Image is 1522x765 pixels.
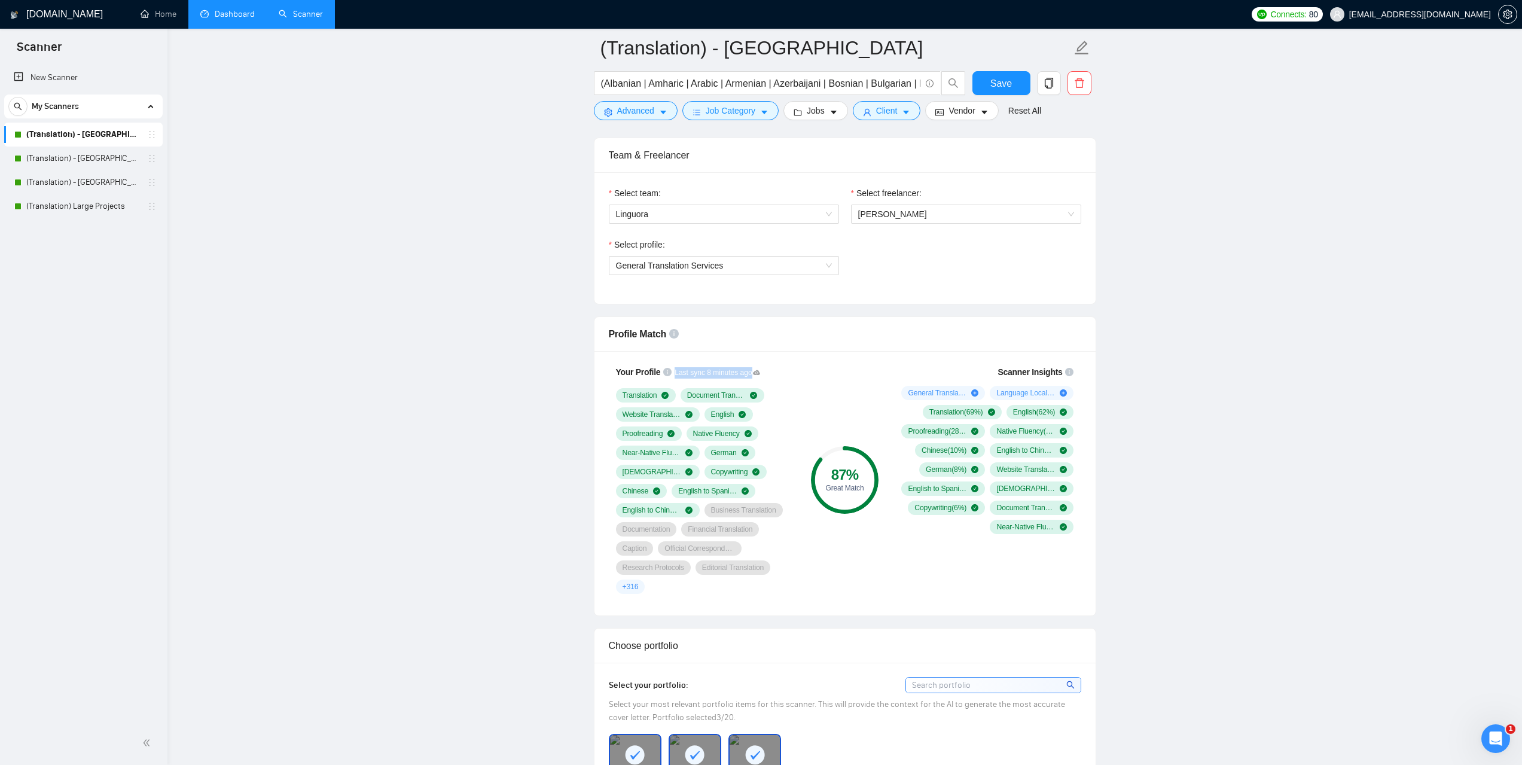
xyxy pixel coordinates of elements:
span: caret-down [760,108,768,117]
span: 80 [1309,8,1318,21]
span: + 316 [623,582,639,592]
span: Proofreading [623,429,663,438]
span: Native Fluency ( 22 %) [996,426,1055,436]
div: Great Match [811,484,879,492]
span: check-circle [685,411,693,418]
span: check-circle [971,447,978,454]
button: Save [972,71,1030,95]
span: check-circle [1060,409,1067,416]
span: plus-circle [1060,389,1067,397]
span: General Translation Services ( 84 %) [908,388,966,398]
a: New Scanner [14,66,153,90]
span: Proofreading ( 28 %) [908,426,966,436]
span: Documentation [623,525,670,534]
span: user [863,108,871,117]
a: Reset All [1008,104,1041,117]
span: English [711,410,734,419]
span: English to Chinese Translation [623,505,681,515]
label: Select team: [609,187,661,200]
span: Last sync 8 minutes ago [675,367,760,379]
span: holder [147,202,157,211]
span: holder [147,130,157,139]
li: New Scanner [4,66,163,90]
span: Document Translation ( 6 %) [996,503,1055,513]
span: German [711,448,737,458]
span: Chinese [623,486,649,496]
span: check-circle [1060,504,1067,511]
span: Research Protocols [623,563,684,572]
span: English to Spanish Translation [678,486,737,496]
span: [PERSON_NAME] [858,209,927,219]
span: Linguora [616,205,832,223]
span: Copywriting ( 6 %) [914,503,966,513]
a: homeHome [141,9,176,19]
span: check-circle [1060,447,1067,454]
li: My Scanners [4,95,163,218]
span: Client [876,104,898,117]
span: Your Profile [616,367,661,377]
span: Scanner Insights [998,368,1062,376]
span: plus-circle [971,389,978,397]
span: holder [147,178,157,187]
input: Search portfolio [906,678,1081,693]
img: upwork-logo.png [1257,10,1267,19]
div: Choose portfolio [609,629,1081,663]
span: check-circle [971,466,978,473]
span: Language Localization ( 12 %) [996,388,1055,398]
button: search [8,97,28,116]
span: Editorial Translation [702,563,764,572]
span: setting [604,108,612,117]
span: Near-Native Fluency [623,448,681,458]
span: Caption [623,544,647,553]
button: userClientcaret-down [853,101,921,120]
span: Native Fluency [693,429,740,438]
div: Team & Freelancer [609,138,1081,172]
span: Jobs [807,104,825,117]
span: caret-down [659,108,667,117]
span: caret-down [902,108,910,117]
span: Official Correspondence Translation [664,544,735,553]
span: Near-Native Fluency ( 6 %) [996,522,1055,532]
a: (Translation) Large Projects [26,194,140,218]
button: barsJob Categorycaret-down [682,101,779,120]
span: search [9,102,27,111]
span: info-circle [926,80,934,87]
span: delete [1068,78,1091,89]
span: check-circle [739,411,746,418]
span: folder [794,108,802,117]
span: Translation ( 69 %) [929,407,983,417]
span: check-circle [661,392,669,399]
span: Document Translation [687,391,746,400]
span: idcard [935,108,944,117]
span: check-circle [745,430,752,437]
label: Select freelancer: [851,187,922,200]
span: copy [1038,78,1060,89]
span: [DEMOGRAPHIC_DATA] [623,467,681,477]
span: info-circle [663,368,672,376]
span: check-circle [685,449,693,456]
span: double-left [142,737,154,749]
span: German ( 8 %) [926,465,966,474]
button: copy [1037,71,1061,95]
span: check-circle [1060,466,1067,473]
span: Business Translation [711,505,776,515]
span: Select your portfolio: [609,680,688,690]
span: check-circle [1060,485,1067,492]
span: caret-down [980,108,989,117]
span: setting [1499,10,1517,19]
button: folderJobscaret-down [783,101,848,120]
span: check-circle [742,487,749,495]
iframe: Intercom live chat [1481,724,1510,753]
input: Scanner name... [600,33,1072,63]
span: check-circle [1060,428,1067,435]
a: (Translation) - [GEOGRAPHIC_DATA] [26,123,140,147]
span: Translation [623,391,657,400]
span: General Translation Services [616,261,724,270]
img: logo [10,5,19,25]
span: Select profile: [614,238,665,251]
span: [DEMOGRAPHIC_DATA] ( 7 %) [996,484,1055,493]
a: setting [1498,10,1517,19]
div: 87 % [811,468,879,482]
span: check-circle [988,409,995,416]
span: Select your most relevant portfolio items for this scanner. This will provide the context for the... [609,699,1065,723]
